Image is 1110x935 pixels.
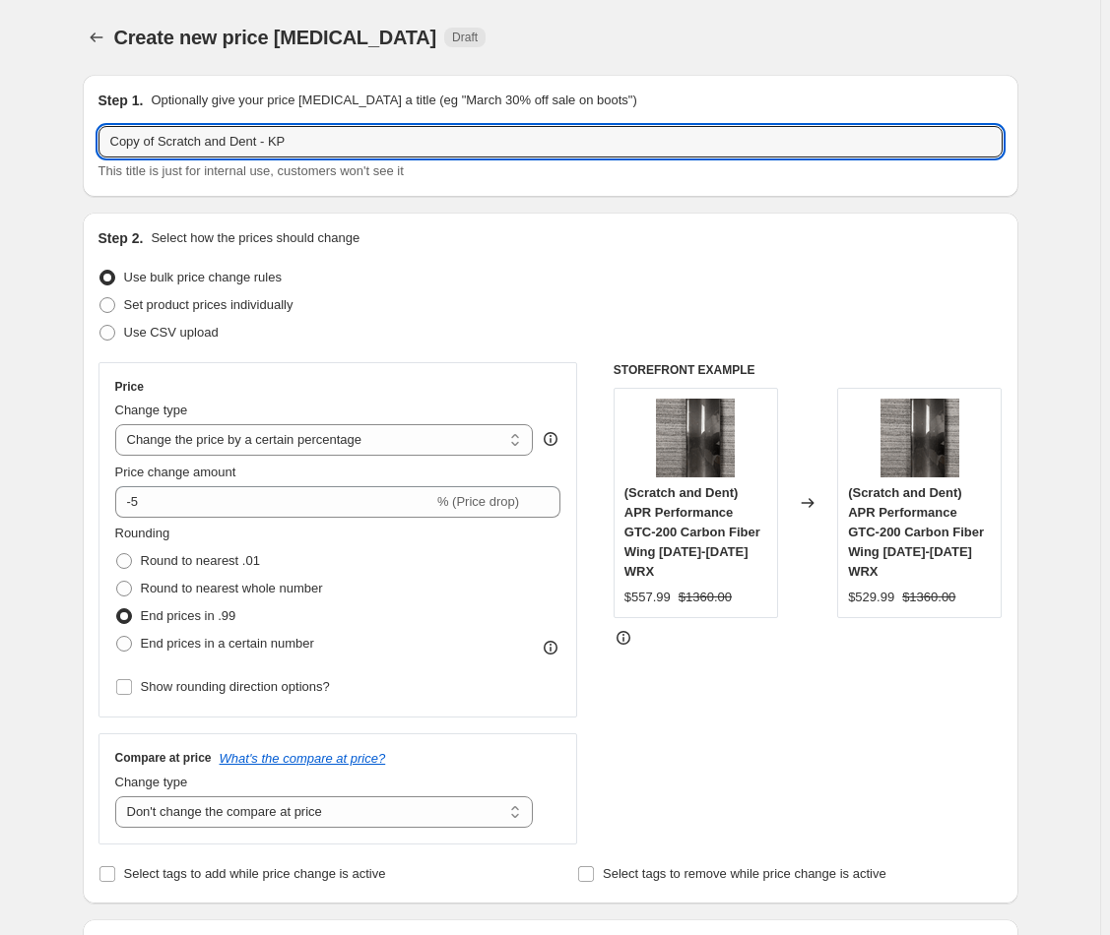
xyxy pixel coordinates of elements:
span: Use CSV upload [124,325,219,340]
span: End prices in .99 [141,608,236,623]
h3: Price [115,379,144,395]
span: Change type [115,775,188,789]
span: Change type [115,403,188,417]
h3: Compare at price [115,750,212,766]
input: 30% off holiday sale [98,126,1003,157]
span: Create new price [MEDICAL_DATA] [114,27,437,48]
span: Price change amount [115,465,236,479]
span: (Scratch and Dent) APR Performance GTC-200 Carbon Fiber Wing [DATE]-[DATE] WRX [848,485,984,579]
button: What's the compare at price? [220,751,386,766]
strike: $1360.00 [902,588,955,607]
img: scratch-and-dent-apr-performance-gtc-200-carbon-fiber-wing-2022-2024-wrx-as-105982-sad-1231-96243... [881,399,959,477]
span: End prices in a certain number [141,636,314,651]
div: help [541,429,560,449]
h2: Step 2. [98,228,144,248]
div: $529.99 [848,588,894,607]
p: Select how the prices should change [151,228,359,248]
p: Optionally give your price [MEDICAL_DATA] a title (eg "March 30% off sale on boots") [151,91,636,110]
span: Select tags to remove while price change is active [603,866,886,881]
span: Round to nearest whole number [141,581,323,595]
span: % (Price drop) [437,494,519,509]
span: Round to nearest .01 [141,553,260,568]
span: (Scratch and Dent) APR Performance GTC-200 Carbon Fiber Wing [DATE]-[DATE] WRX [624,485,760,579]
span: Use bulk price change rules [124,270,282,284]
button: Price change jobs [83,24,110,51]
strike: $1360.00 [679,588,732,607]
span: Rounding [115,526,170,540]
input: -15 [115,486,433,518]
span: Show rounding direction options? [141,679,330,694]
h2: Step 1. [98,91,144,110]
h6: STOREFRONT EXAMPLE [614,362,1003,378]
div: $557.99 [624,588,671,607]
span: Draft [452,30,478,45]
span: This title is just for internal use, customers won't see it [98,163,404,178]
span: Set product prices individually [124,297,294,312]
span: Select tags to add while price change is active [124,866,386,881]
img: scratch-and-dent-apr-performance-gtc-200-carbon-fiber-wing-2022-2024-wrx-as-105982-sad-1231-96243... [656,399,735,477]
